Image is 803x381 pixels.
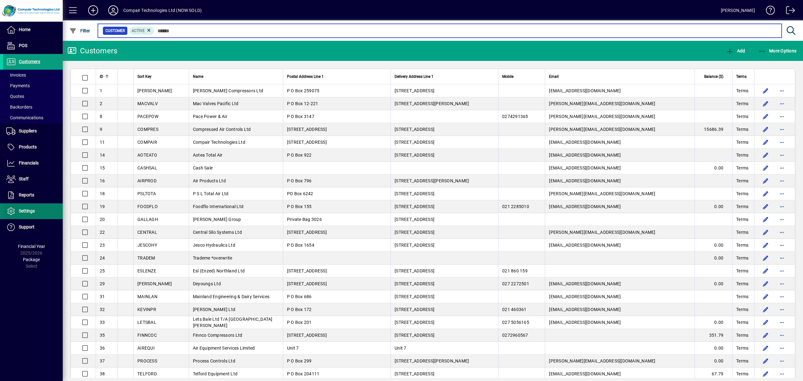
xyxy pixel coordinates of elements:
[287,178,312,183] span: P O Box 796
[193,230,242,235] span: Central Silo Systems Ltd
[502,204,529,209] span: 021 2285010
[19,59,40,64] span: Customers
[287,243,314,248] span: P O Box 1654
[736,139,748,145] span: Terms
[137,217,158,222] span: GALLAGH
[761,343,771,353] button: Edit
[3,112,63,123] a: Communications
[761,253,771,263] button: Edit
[549,371,621,376] span: [EMAIL_ADDRESS][DOMAIN_NAME]
[761,214,771,224] button: Edit
[193,178,226,183] span: Air Products Ltd
[777,343,787,353] button: More options
[287,307,312,312] span: P O Box 172
[736,100,748,107] span: Terms
[287,88,320,93] span: P O Box 259075
[549,294,621,299] span: [EMAIL_ADDRESS][DOMAIN_NAME]
[193,333,242,338] span: Finnco Compressors Ltd
[777,266,787,276] button: More options
[193,371,237,376] span: Telford Equipment Ltd
[761,150,771,160] button: Edit
[694,252,732,265] td: 0.00
[736,332,748,338] span: Terms
[100,268,105,273] span: 25
[704,73,723,80] span: Balance ($)
[100,178,105,183] span: 16
[694,355,732,368] td: 0.00
[100,307,105,312] span: 32
[549,153,621,158] span: [EMAIL_ADDRESS][DOMAIN_NAME]
[761,304,771,314] button: Edit
[395,243,434,248] span: [STREET_ADDRESS]
[193,101,239,106] span: Mac Valves Pacific Ltd
[736,255,748,261] span: Terms
[19,192,34,197] span: Reports
[193,204,243,209] span: Foodflo International Ltd
[395,371,434,376] span: [STREET_ADDRESS]
[19,208,35,213] span: Settings
[736,281,748,287] span: Terms
[395,73,433,80] span: Delivery Address Line 1
[137,101,158,106] span: MACVALV
[137,140,157,145] span: COMPAIR
[6,94,24,99] span: Quotes
[549,88,621,93] span: [EMAIL_ADDRESS][DOMAIN_NAME]
[777,201,787,212] button: More options
[137,371,157,376] span: TELFORD
[777,279,787,289] button: More options
[502,73,541,80] div: Mobile
[193,358,235,363] span: Process Controls Ltd
[777,240,787,250] button: More options
[777,176,787,186] button: More options
[287,114,314,119] span: P O Box 3147
[193,307,235,312] span: [PERSON_NAME] Ltd
[3,70,63,80] a: Invoices
[103,5,123,16] button: Profile
[395,358,469,363] span: [STREET_ADDRESS][PERSON_NAME]
[736,229,748,235] span: Terms
[777,304,787,314] button: More options
[137,346,155,351] span: AIREQUI
[395,88,434,93] span: [STREET_ADDRESS]
[761,124,771,134] button: Edit
[549,204,621,209] span: [EMAIL_ADDRESS][DOMAIN_NAME]
[777,369,787,379] button: More options
[777,124,787,134] button: More options
[736,152,748,158] span: Terms
[6,115,43,120] span: Communications
[777,227,787,237] button: More options
[694,200,732,213] td: 0.00
[193,281,221,286] span: Deyoungs Ltd
[137,165,157,170] span: CASHSAL
[549,114,655,119] span: [PERSON_NAME][EMAIL_ADDRESS][DOMAIN_NAME]
[287,320,312,325] span: P O Box 201
[395,101,469,106] span: [STREET_ADDRESS][PERSON_NAME]
[193,88,263,93] span: [PERSON_NAME] Compressors Ltd
[287,268,327,273] span: [STREET_ADDRESS]
[100,255,105,260] span: 24
[3,80,63,91] a: Payments
[100,320,105,325] span: 33
[193,114,227,119] span: Pace Power & Air
[193,317,273,328] span: Lets Bale Ltd T/A [GEOGRAPHIC_DATA][PERSON_NAME]
[395,294,434,299] span: [STREET_ADDRESS]
[100,127,102,132] span: 9
[137,333,157,338] span: FINNCOC
[100,243,105,248] span: 23
[19,144,37,149] span: Products
[100,73,103,80] span: ID
[193,127,251,132] span: Compressed Air Controls Ltd
[761,1,775,22] a: Knowledge Base
[549,101,655,106] span: [PERSON_NAME][EMAIL_ADDRESS][DOMAIN_NAME]
[736,371,748,377] span: Terms
[137,127,158,132] span: COMPRES
[777,317,787,327] button: More options
[100,101,102,106] span: 2
[287,333,327,338] span: [STREET_ADDRESS]
[777,137,787,147] button: More options
[287,153,312,158] span: P O Box 922
[761,292,771,302] button: Edit
[736,345,748,351] span: Terms
[502,73,513,80] span: Mobile
[721,5,755,15] div: [PERSON_NAME]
